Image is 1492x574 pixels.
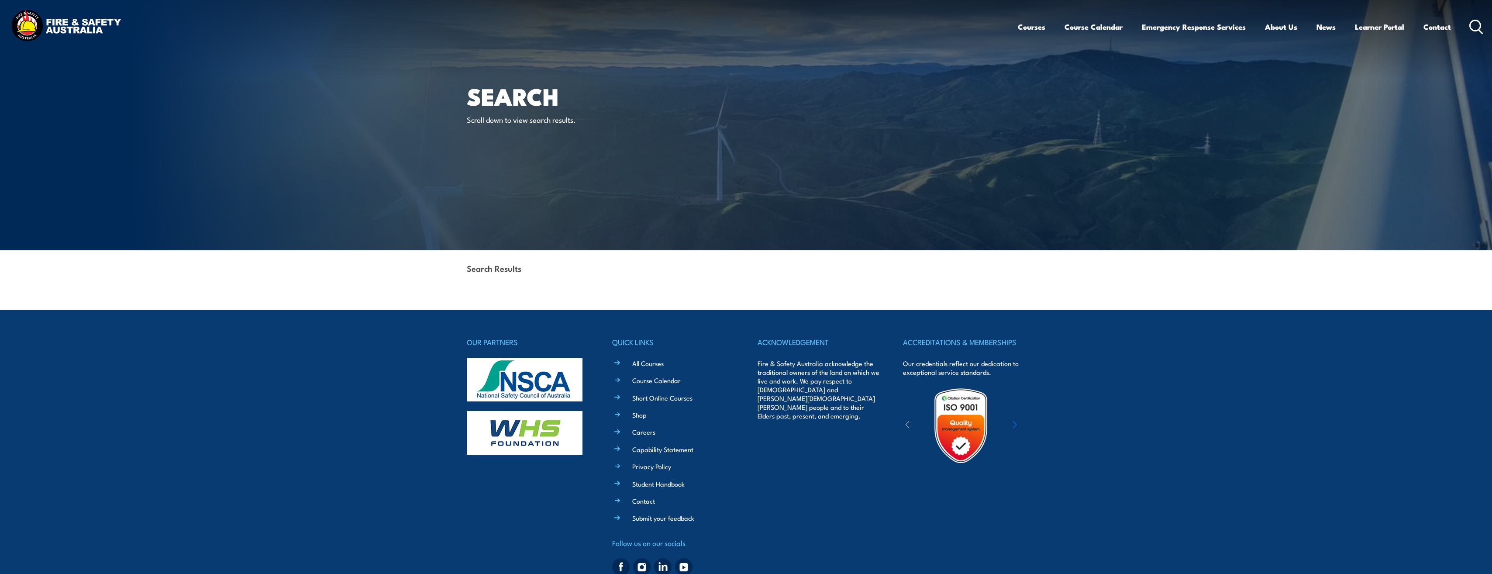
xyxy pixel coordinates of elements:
[467,262,521,274] strong: Search Results
[467,114,626,124] p: Scroll down to view search results.
[632,376,681,385] a: Course Calendar
[632,393,693,402] a: Short Online Courses
[612,537,734,549] h4: Follow us on our socials
[632,496,655,505] a: Contact
[632,479,685,488] a: Student Handbook
[467,336,589,348] h4: OUR PARTNERS
[758,359,880,420] p: Fire & Safety Australia acknowledge the traditional owners of the land on which we live and work....
[632,462,671,471] a: Privacy Policy
[1018,15,1045,38] a: Courses
[1316,15,1336,38] a: News
[758,336,880,348] h4: ACKNOWLEDGEMENT
[467,411,582,455] img: whs-logo-footer
[467,86,682,106] h1: Search
[632,513,694,522] a: Submit your feedback
[903,359,1025,377] p: Our credentials reflect our dedication to exceptional service standards.
[632,445,693,454] a: Capability Statement
[612,336,734,348] h4: QUICK LINKS
[999,411,1075,441] img: ewpa-logo
[1142,15,1246,38] a: Emergency Response Services
[1265,15,1297,38] a: About Us
[632,427,655,436] a: Careers
[1065,15,1123,38] a: Course Calendar
[1355,15,1404,38] a: Learner Portal
[632,410,647,419] a: Shop
[467,358,582,401] img: nsca-logo-footer
[903,336,1025,348] h4: ACCREDITATIONS & MEMBERSHIPS
[632,359,664,368] a: All Courses
[923,387,999,464] img: Untitled design (19)
[1423,15,1451,38] a: Contact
